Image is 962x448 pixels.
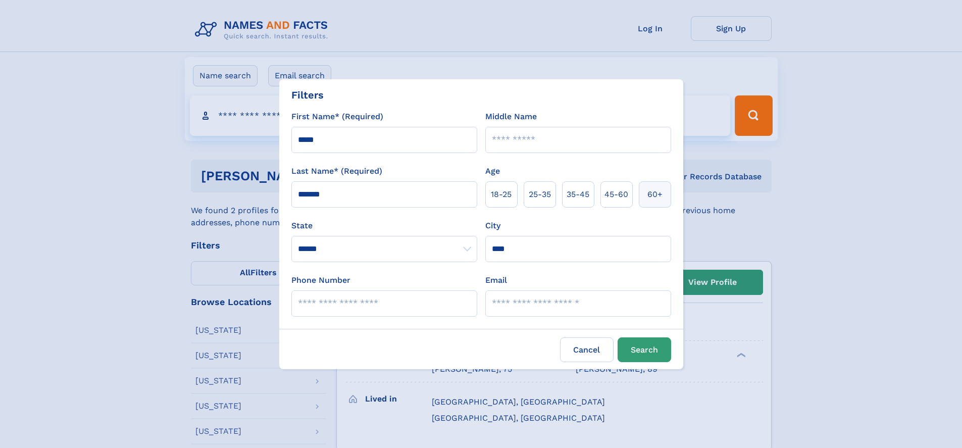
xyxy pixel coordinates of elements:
label: Last Name* (Required) [291,165,382,177]
label: Cancel [560,337,614,362]
span: 60+ [647,188,663,201]
label: Phone Number [291,274,350,286]
span: 18‑25 [491,188,512,201]
label: Age [485,165,500,177]
label: Email [485,274,507,286]
button: Search [618,337,671,362]
label: First Name* (Required) [291,111,383,123]
span: 45‑60 [604,188,628,201]
label: State [291,220,477,232]
label: Middle Name [485,111,537,123]
label: City [485,220,500,232]
div: Filters [291,87,324,103]
span: 25‑35 [529,188,551,201]
span: 35‑45 [567,188,589,201]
